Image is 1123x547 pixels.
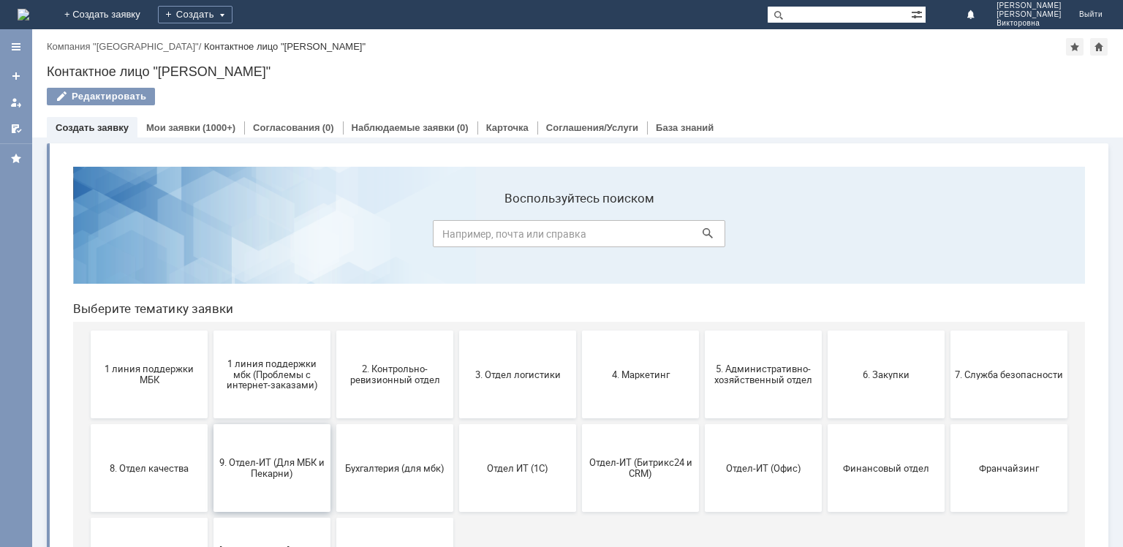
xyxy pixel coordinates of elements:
a: База знаний [656,122,714,133]
span: 5. Административно-хозяйственный отдел [648,208,756,230]
span: [PERSON_NAME] [997,1,1062,10]
button: 4. Маркетинг [521,176,638,263]
a: Согласования [253,122,320,133]
input: Например, почта или справка [371,65,664,92]
button: 2. Контрольно-ревизионный отдел [275,176,392,263]
span: Расширенный поиск [911,7,926,20]
span: [PERSON_NAME] [997,10,1062,19]
a: Создать заявку [56,122,129,133]
div: / [47,41,204,52]
div: Контактное лицо "[PERSON_NAME]" [204,41,366,52]
button: не актуален [275,363,392,450]
span: Франчайзинг [893,307,1002,318]
button: Бухгалтерия (для мбк) [275,269,392,357]
span: 6. Закупки [771,214,879,225]
button: 1 линия поддержки мбк (Проблемы с интернет-заказами) [152,176,269,263]
button: Отдел ИТ (1С) [398,269,515,357]
div: Добавить в избранное [1066,38,1084,56]
span: 2. Контрольно-ревизионный отдел [279,208,387,230]
button: Это соглашение не активно! [29,363,146,450]
div: Создать [158,6,232,23]
span: Это соглашение не активно! [34,396,142,418]
a: Соглашения/Услуги [546,122,638,133]
div: (1000+) [203,122,235,133]
header: Выберите тематику заявки [12,146,1024,161]
button: 5. Административно-хозяйственный отдел [643,176,760,263]
a: Компания "[GEOGRAPHIC_DATA]" [47,41,199,52]
a: Наблюдаемые заявки [352,122,455,133]
span: 7. Служба безопасности [893,214,1002,225]
span: 8. Отдел качества [34,307,142,318]
button: 7. Служба безопасности [889,176,1006,263]
span: не актуален [279,401,387,412]
button: 3. Отдел логистики [398,176,515,263]
span: 3. Отдел логистики [402,214,510,225]
div: Контактное лицо "[PERSON_NAME]" [47,64,1108,79]
a: Мои согласования [4,117,28,140]
span: 4. Маркетинг [525,214,633,225]
span: Бухгалтерия (для мбк) [279,307,387,318]
button: 8. Отдел качества [29,269,146,357]
span: Отдел ИТ (1С) [402,307,510,318]
button: Финансовый отдел [766,269,883,357]
div: (0) [322,122,334,133]
label: Воспользуйтесь поиском [371,36,664,50]
span: Отдел-ИТ (Офис) [648,307,756,318]
button: 9. Отдел-ИТ (Для МБК и Пекарни) [152,269,269,357]
span: 1 линия поддержки МБК [34,208,142,230]
button: 6. Закупки [766,176,883,263]
span: Финансовый отдел [771,307,879,318]
img: logo [18,9,29,20]
div: (0) [457,122,469,133]
a: Мои заявки [146,122,200,133]
div: Сделать домашней страницей [1090,38,1108,56]
button: 1 линия поддержки МБК [29,176,146,263]
span: 9. Отдел-ИТ (Для МБК и Пекарни) [156,302,265,324]
a: Создать заявку [4,64,28,88]
span: Отдел-ИТ (Битрикс24 и CRM) [525,302,633,324]
button: Отдел-ИТ (Офис) [643,269,760,357]
span: [PERSON_NAME]. Услуги ИТ для МБК (оформляет L1) [156,390,265,423]
a: Мои заявки [4,91,28,114]
a: Карточка [486,122,529,133]
button: [PERSON_NAME]. Услуги ИТ для МБК (оформляет L1) [152,363,269,450]
span: 1 линия поддержки мбк (Проблемы с интернет-заказами) [156,203,265,235]
a: Перейти на домашнюю страницу [18,9,29,20]
span: Викторовна [997,19,1062,28]
button: Отдел-ИТ (Битрикс24 и CRM) [521,269,638,357]
button: Франчайзинг [889,269,1006,357]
